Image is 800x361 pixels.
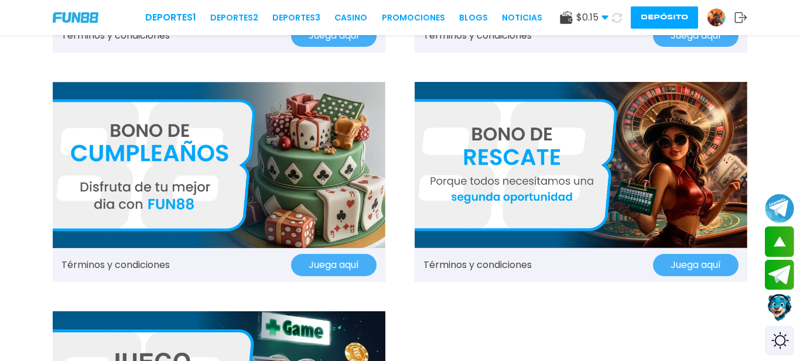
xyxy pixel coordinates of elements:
[423,258,532,272] a: Términos y condiciones
[61,258,170,272] a: Términos y condiciones
[502,12,542,24] a: NOTICIAS
[61,29,170,43] a: Términos y condiciones
[291,254,377,276] button: Juega aquí
[631,6,698,29] button: Depósito
[459,12,488,24] a: BLOGS
[145,11,196,25] a: Deportes1
[576,11,608,25] span: $ 0.15
[423,29,532,43] a: Términos y condiciones
[334,12,367,24] a: CASINO
[765,326,794,355] div: Switch theme
[653,25,739,47] button: Juega aquí
[765,226,794,257] button: scroll up
[291,25,377,47] button: Juega aquí
[53,12,98,22] img: Company Logo
[765,260,794,290] button: Join telegram
[382,12,445,24] a: Promociones
[53,82,385,248] img: Promo Banner
[415,82,747,248] img: Promo Banner
[653,254,739,276] button: Juega aquí
[707,9,725,26] img: Avatar
[765,293,794,323] button: Contact customer service
[210,12,258,24] a: Deportes2
[765,193,794,224] button: Join telegram channel
[272,12,320,24] a: Deportes3
[707,8,734,27] a: Avatar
